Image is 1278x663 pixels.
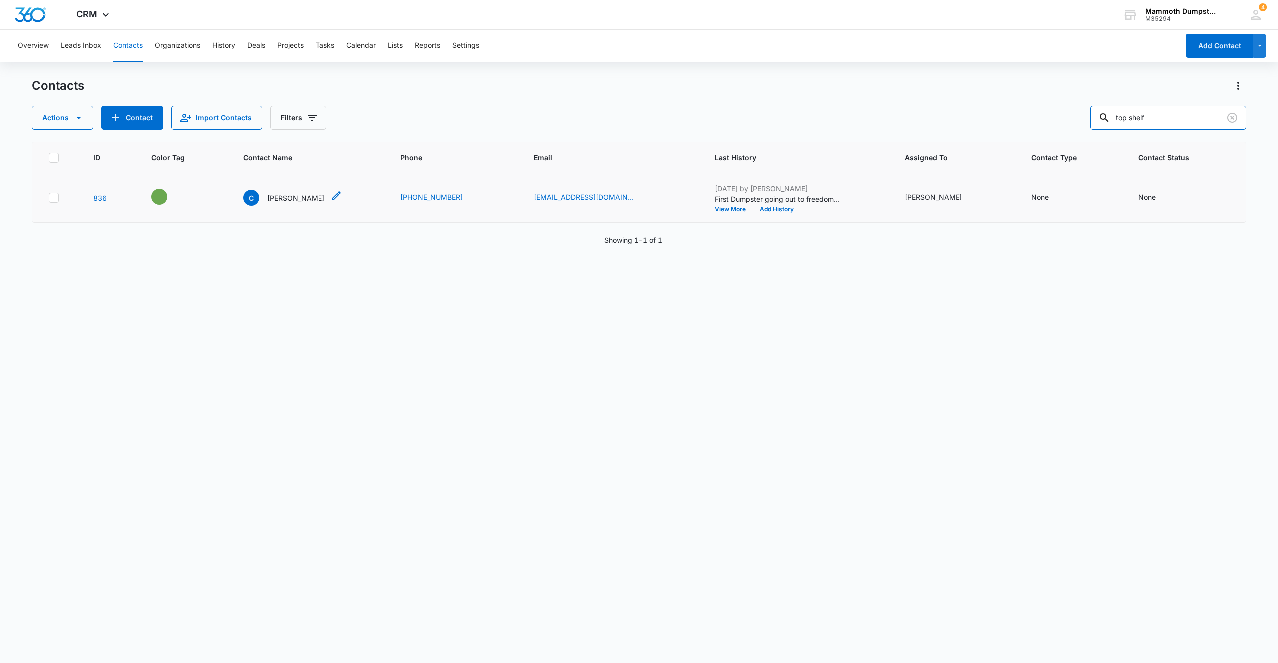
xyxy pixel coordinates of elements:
[93,194,107,202] a: Navigate to contact details page for Chandler
[1145,15,1218,22] div: account id
[243,152,362,163] span: Contact Name
[452,30,479,62] button: Settings
[905,192,980,204] div: Assigned To - Bryan McCartney - Select to Edit Field
[171,106,262,130] button: Import Contacts
[32,78,84,93] h1: Contacts
[1138,152,1215,163] span: Contact Status
[1031,192,1049,202] div: None
[905,152,993,163] span: Assigned To
[1138,192,1174,204] div: Contact Status - None - Select to Edit Field
[212,30,235,62] button: History
[151,152,205,163] span: Color Tag
[76,9,97,19] span: CRM
[534,192,651,204] div: Email - admin@topshelfconstruction.biz - Select to Edit Field
[715,206,753,212] button: View More
[400,152,495,163] span: Phone
[1145,7,1218,15] div: account name
[715,194,840,204] p: First Dumpster going out to freedom Estates Lot 11 in Baox Elder. Will need a second one next wee...
[604,235,662,245] p: Showing 1-1 of 1
[715,183,840,194] p: [DATE] by [PERSON_NAME]
[1031,152,1100,163] span: Contact Type
[346,30,376,62] button: Calendar
[277,30,304,62] button: Projects
[415,30,440,62] button: Reports
[316,30,334,62] button: Tasks
[61,30,101,62] button: Leads Inbox
[1186,34,1253,58] button: Add Contact
[1259,3,1267,11] div: notifications count
[1259,3,1267,11] span: 4
[753,206,801,212] button: Add History
[534,192,634,202] a: [EMAIL_ADDRESS][DOMAIN_NAME]
[534,152,676,163] span: Email
[715,152,866,163] span: Last History
[270,106,326,130] button: Filters
[1230,78,1246,94] button: Actions
[400,192,463,202] a: [PHONE_NUMBER]
[93,152,113,163] span: ID
[247,30,265,62] button: Deals
[1224,110,1240,126] button: Clear
[243,190,342,206] div: Contact Name - Chandler - Select to Edit Field
[18,30,49,62] button: Overview
[243,190,259,206] span: C
[388,30,403,62] button: Lists
[101,106,163,130] button: Add Contact
[155,30,200,62] button: Organizations
[113,30,143,62] button: Contacts
[400,192,481,204] div: Phone - (701) 495-1400 - Select to Edit Field
[1031,192,1067,204] div: Contact Type - None - Select to Edit Field
[905,192,962,202] div: [PERSON_NAME]
[267,193,324,203] p: [PERSON_NAME]
[151,189,185,205] div: - - Select to Edit Field
[1090,106,1246,130] input: Search Contacts
[1138,192,1156,202] div: None
[32,106,93,130] button: Actions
